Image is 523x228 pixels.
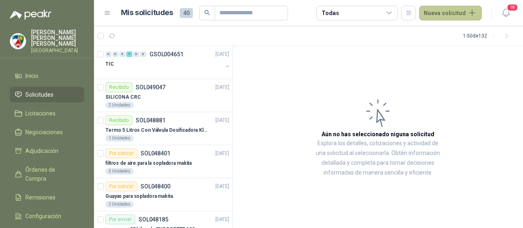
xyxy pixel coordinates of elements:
[498,6,513,20] button: 18
[25,90,54,99] span: Solicitudes
[94,145,232,178] a: Por cotizarSOL048401[DATE] filtros de aire para la sopladora makita5 Unidades
[322,130,434,139] h3: Aún no has seleccionado niguna solicitud
[105,126,207,134] p: Termo 5 Litros Con Válvula Dosificadora Klimber
[105,182,137,191] div: Por cotizar
[25,146,58,155] span: Adjudicación
[136,84,165,90] p: SOL049047
[105,193,174,200] p: Guayas para sopladora makita.
[25,165,76,183] span: Órdenes de Compra
[507,4,518,11] span: 18
[10,162,84,186] a: Órdenes de Compra
[10,208,84,224] a: Configuración
[10,124,84,140] a: Negociaciones
[105,49,231,75] a: 0 0 0 7 0 0 GSOL004651[DATE] TIC
[315,139,441,178] p: Explora los detalles, cotizaciones y actividad de una solicitud al seleccionarla. Obtén informaci...
[105,115,132,125] div: Recibido
[463,29,513,42] div: 1 - 50 de 132
[105,135,134,142] div: 1 Unidades
[10,33,26,49] img: Company Logo
[204,10,210,15] span: search
[94,178,232,211] a: Por cotizarSOL048400[DATE] Guayas para sopladora makita.2 Unidades
[10,68,84,84] a: Inicio
[25,128,63,137] span: Negociaciones
[419,6,482,20] button: Nueva solicitud
[94,112,232,145] a: RecibidoSOL048881[DATE] Termo 5 Litros Con Válvula Dosificadora Klimber1 Unidades
[25,109,56,118] span: Licitaciones
[119,51,125,57] div: 0
[10,190,84,205] a: Remisiones
[94,79,232,112] a: RecibidoSOL049047[DATE] SILICONA CRC2 Unidades
[10,143,84,159] a: Adjudicación
[215,117,229,124] p: [DATE]
[215,216,229,224] p: [DATE]
[112,51,118,57] div: 0
[105,51,112,57] div: 0
[25,71,38,80] span: Inicio
[105,168,134,175] div: 5 Unidades
[140,51,146,57] div: 0
[31,48,84,53] p: [GEOGRAPHIC_DATA]
[215,150,229,157] p: [DATE]
[25,212,61,221] span: Configuración
[105,201,134,208] div: 2 Unidades
[141,151,170,156] p: SOL048401
[126,51,132,57] div: 7
[141,184,170,189] p: SOL048400
[136,117,165,123] p: SOL048881
[25,193,56,202] span: Remisiones
[105,148,137,158] div: Por cotizar
[215,84,229,91] p: [DATE]
[215,51,229,58] p: [DATE]
[10,106,84,121] a: Licitaciones
[105,82,132,92] div: Recibido
[10,10,51,20] img: Logo peakr
[105,159,192,167] p: filtros de aire para la sopladora makita
[105,93,141,101] p: SILICONA CRC
[133,51,139,57] div: 0
[105,215,135,224] div: Por enviar
[150,51,183,57] p: GSOL004651
[139,217,168,222] p: SOL048185
[31,29,84,46] p: [PERSON_NAME] [PERSON_NAME] [PERSON_NAME]
[180,8,193,18] span: 40
[121,7,173,19] h1: Mis solicitudes
[10,87,84,102] a: Solicitudes
[105,102,134,108] div: 2 Unidades
[215,183,229,190] p: [DATE]
[322,9,339,18] div: Todas
[105,60,114,68] p: TIC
